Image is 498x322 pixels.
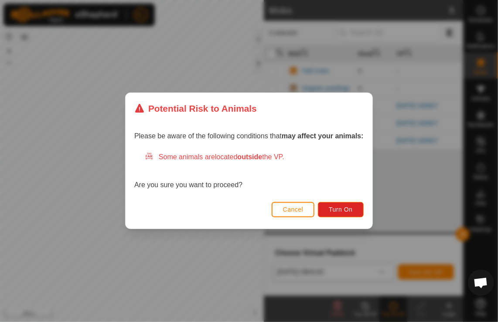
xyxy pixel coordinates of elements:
button: Cancel [272,202,315,217]
strong: outside [238,154,263,161]
a: Open chat [468,270,494,296]
div: Some animals are [145,152,364,163]
strong: may affect your animals: [282,133,364,140]
div: Potential Risk to Animals [134,102,257,115]
span: Turn On [329,206,353,213]
button: Turn On [318,202,364,217]
span: located the VP. [215,154,284,161]
span: Please be aware of the following conditions that [134,133,364,140]
span: Cancel [283,206,304,213]
div: Are you sure you want to proceed? [134,152,364,191]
